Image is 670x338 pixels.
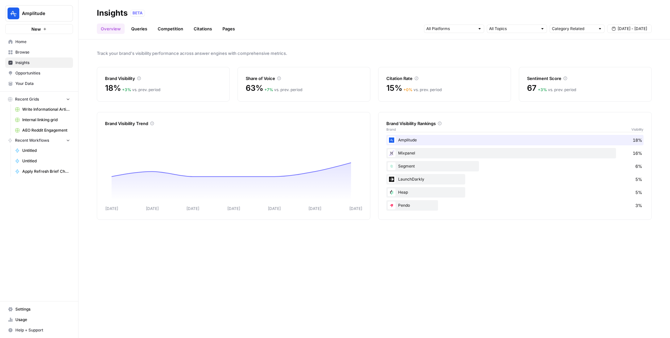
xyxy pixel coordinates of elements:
input: All Topics [489,25,538,32]
span: 5% [635,176,642,183]
span: + 7 % [264,87,273,92]
input: Category Related [552,25,595,32]
tspan: [DATE] [146,206,159,211]
span: 18% [633,137,642,143]
a: Insights [5,57,73,68]
span: Write Informational Article [22,106,70,112]
div: Pendo [386,200,644,211]
span: Home [15,39,70,45]
a: Write Informational Article [12,104,73,115]
a: Untitled [12,156,73,166]
tspan: [DATE] [309,206,321,211]
span: AEO Reddit Engagement [22,127,70,133]
span: + 3 % [538,87,547,92]
a: Browse [5,47,73,57]
a: Apply Refresh Brief Changes [12,166,73,177]
img: sy286mhi969bcwyjwwimc37612sd [388,162,396,170]
tspan: [DATE] [105,206,118,211]
span: Internal linking grid [22,117,70,123]
span: Insights [15,60,70,66]
img: hdko13hyuhwg1mhygqh90h4cqepu [388,188,396,196]
span: Untitled [22,158,70,164]
div: Heap [386,187,644,198]
span: Help + Support [15,327,70,333]
span: Amplitude [22,10,62,17]
span: Recent Workflows [15,137,49,143]
span: + 3 % [122,87,131,92]
span: Your Data [15,81,70,87]
div: LaunchDarkly [386,174,644,185]
span: Settings [15,306,70,312]
div: vs. prev. period [122,87,160,93]
span: 6% [635,163,642,169]
a: Citations [190,24,216,34]
a: Queries [127,24,151,34]
span: Brand [386,127,396,132]
button: New [5,24,73,34]
img: Amplitude Logo [8,8,19,19]
div: Amplitude [386,135,644,145]
a: Overview [97,24,125,34]
span: Visibility [631,127,644,132]
input: All Platforms [426,25,475,32]
div: vs. prev. period [403,87,442,93]
tspan: [DATE] [186,206,199,211]
a: Pages [219,24,239,34]
a: Opportunities [5,68,73,78]
div: Share of Voice [246,75,362,82]
button: [DATE] - [DATE] [607,24,652,33]
span: 3% [635,202,642,209]
span: Opportunities [15,70,70,76]
span: Browse [15,49,70,55]
span: New [31,26,41,32]
div: Brand Visibility [105,75,221,82]
img: piswy9vrvpur08uro5cr7jpu448u [388,201,396,209]
a: Usage [5,314,73,325]
a: Untitled [12,145,73,156]
span: Apply Refresh Brief Changes [22,169,70,174]
span: Untitled [22,148,70,153]
a: Settings [5,304,73,314]
span: 18% [105,83,121,93]
span: [DATE] - [DATE] [618,26,647,32]
a: Home [5,37,73,47]
div: Segment [386,161,644,171]
span: 63% [246,83,263,93]
a: Your Data [5,78,73,89]
img: 2tn0gblkuxfczbh0ojsittpzj9ya [388,175,396,183]
span: Track your brand's visibility performance across answer engines with comprehensive metrics. [97,50,652,56]
div: BETA [130,10,145,16]
span: 67 [527,83,537,93]
div: Mixpanel [386,148,644,158]
button: Help + Support [5,325,73,335]
span: + 0 % [403,87,413,92]
span: Recent Grids [15,96,39,102]
button: Workspace: Amplitude [5,5,73,22]
a: AEO Reddit Engagement [12,125,73,136]
div: Brand Visibility Rankings [386,120,644,127]
button: Recent Workflows [5,136,73,145]
div: vs. prev. period [538,87,576,93]
img: b2fazibalt0en05655e7w9nio2z4 [388,136,396,144]
span: Usage [15,317,70,323]
span: 5% [635,189,642,196]
div: vs. prev. period [264,87,302,93]
div: Brand Visibility Trend [105,120,362,127]
div: Insights [97,8,128,18]
tspan: [DATE] [227,206,240,211]
a: Internal linking grid [12,115,73,125]
div: Sentiment Score [527,75,644,82]
a: Competition [154,24,187,34]
tspan: [DATE] [268,206,281,211]
tspan: [DATE] [349,206,362,211]
div: Citation Rate [386,75,503,82]
span: 16% [633,150,642,156]
button: Recent Grids [5,94,73,104]
img: y0fpp64k3yag82e8u6ho1nmr2p0n [388,149,396,157]
span: 15% [386,83,402,93]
